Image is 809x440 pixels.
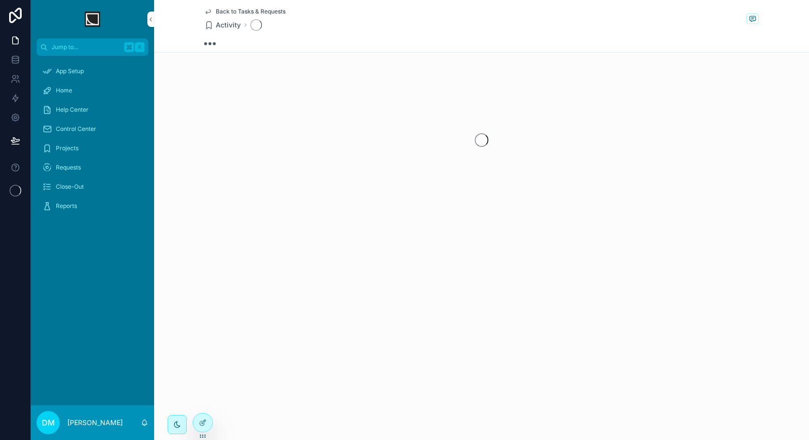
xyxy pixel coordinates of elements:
a: Control Center [37,120,148,138]
span: K [136,43,144,51]
button: Jump to...K [37,39,148,56]
a: Reports [37,197,148,215]
span: Back to Tasks & Requests [216,8,286,15]
span: Activity [216,20,241,30]
span: Home [56,87,72,94]
span: Help Center [56,106,89,114]
div: scrollable content [31,56,154,227]
a: Back to Tasks & Requests [204,8,286,15]
a: Home [37,82,148,99]
a: Projects [37,140,148,157]
a: Requests [37,159,148,176]
span: App Setup [56,67,84,75]
a: Help Center [37,101,148,118]
p: [PERSON_NAME] [67,418,123,427]
span: Control Center [56,125,96,133]
a: Activity [204,20,241,30]
span: Reports [56,202,77,210]
a: App Setup [37,63,148,80]
span: Close-Out [56,183,84,191]
a: Close-Out [37,178,148,195]
span: Requests [56,164,81,171]
img: App logo [85,12,100,27]
span: DM [42,417,55,428]
span: Projects [56,144,78,152]
span: Jump to... [52,43,120,51]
